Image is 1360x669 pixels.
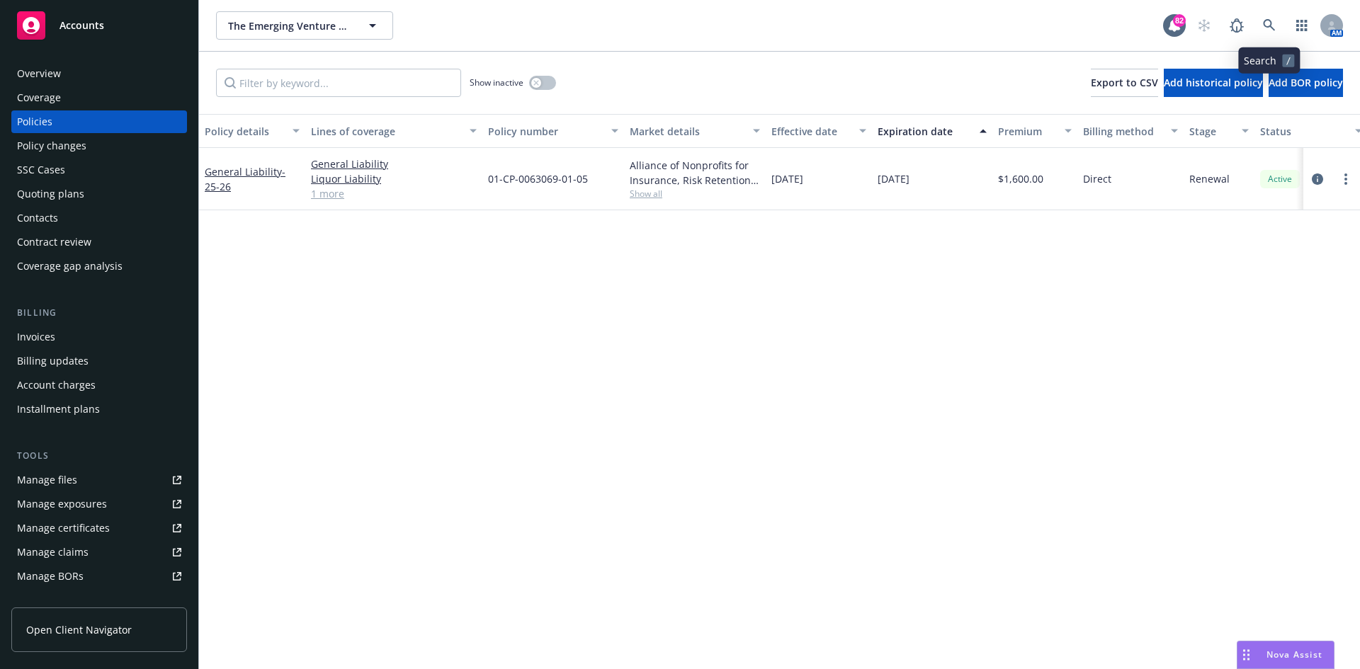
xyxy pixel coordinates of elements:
span: [DATE] [771,171,803,186]
a: Report a Bug [1223,11,1251,40]
a: Overview [11,62,187,85]
div: Summary of insurance [17,589,125,612]
div: Manage certificates [17,517,110,539]
div: Coverage gap analysis [17,255,123,278]
span: Add BOR policy [1269,76,1343,89]
div: Expiration date [878,124,971,139]
a: Policies [11,110,187,133]
div: Contract review [17,231,91,253]
div: Status [1260,124,1347,139]
button: Market details [624,114,766,148]
div: Coverage [17,86,61,109]
input: Filter by keyword... [216,69,461,97]
a: Manage claims [11,541,187,564]
span: Show inactive [470,76,523,88]
a: Accounts [11,6,187,45]
div: Manage claims [17,541,89,564]
a: Contract review [11,231,187,253]
div: Account charges [17,374,96,396]
span: [DATE] [878,171,909,186]
a: Invoices [11,326,187,348]
a: Start snowing [1190,11,1218,40]
div: Billing [11,306,187,320]
span: 01-CP-0063069-01-05 [488,171,588,186]
a: Summary of insurance [11,589,187,612]
span: Open Client Navigator [26,622,132,637]
a: Account charges [11,374,187,396]
div: Policy changes [17,135,86,157]
span: Add historical policy [1164,76,1263,89]
div: Effective date [771,124,851,139]
a: more [1337,171,1354,188]
span: Accounts [59,20,104,31]
button: Policy details [199,114,305,148]
a: Coverage [11,86,187,109]
div: Billing updates [17,350,89,372]
button: Billing method [1077,114,1184,148]
a: Quoting plans [11,183,187,205]
a: Billing updates [11,350,187,372]
span: Show all [630,188,760,200]
button: Effective date [766,114,872,148]
div: Billing method [1083,124,1162,139]
div: Alliance of Nonprofits for Insurance, Risk Retention Group, Inc., Nonprofits Insurance Alliance o... [630,158,760,188]
div: Premium [998,124,1056,139]
div: Policy details [205,124,284,139]
a: Manage BORs [11,565,187,588]
button: Premium [992,114,1077,148]
span: Direct [1083,171,1111,186]
div: Invoices [17,326,55,348]
a: circleInformation [1309,171,1326,188]
a: SSC Cases [11,159,187,181]
div: Quoting plans [17,183,84,205]
div: SSC Cases [17,159,65,181]
a: General Liability [205,165,285,193]
button: Expiration date [872,114,992,148]
div: Policies [17,110,52,133]
div: Policy number [488,124,603,139]
a: Search [1255,11,1283,40]
a: 1 more [311,186,477,201]
a: Coverage gap analysis [11,255,187,278]
div: Lines of coverage [311,124,461,139]
div: Manage BORs [17,565,84,588]
span: Export to CSV [1091,76,1158,89]
span: $1,600.00 [998,171,1043,186]
div: Tools [11,449,187,463]
span: Renewal [1189,171,1230,186]
button: Export to CSV [1091,69,1158,97]
a: Manage files [11,469,187,491]
a: Contacts [11,207,187,229]
span: Nova Assist [1266,648,1322,661]
div: Contacts [17,207,58,229]
span: - 25-26 [205,165,285,193]
div: Stage [1189,124,1233,139]
a: Liquor Liability [311,171,477,186]
button: Nova Assist [1237,641,1334,669]
div: Manage exposures [17,493,107,515]
div: Drag to move [1237,641,1255,668]
button: Stage [1184,114,1254,148]
span: The Emerging Venture Capitalists Association [228,18,351,33]
div: 82 [1173,14,1186,27]
button: Lines of coverage [305,114,482,148]
a: Installment plans [11,398,187,421]
div: Manage files [17,469,77,491]
div: Market details [630,124,744,139]
a: General Liability [311,156,477,171]
span: Active [1266,173,1294,185]
button: Add BOR policy [1269,69,1343,97]
a: Policy changes [11,135,187,157]
div: Installment plans [17,398,100,421]
button: Add historical policy [1164,69,1263,97]
button: The Emerging Venture Capitalists Association [216,11,393,40]
a: Manage certificates [11,517,187,539]
button: Policy number [482,114,624,148]
a: Switch app [1288,11,1316,40]
div: Overview [17,62,61,85]
a: Manage exposures [11,493,187,515]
